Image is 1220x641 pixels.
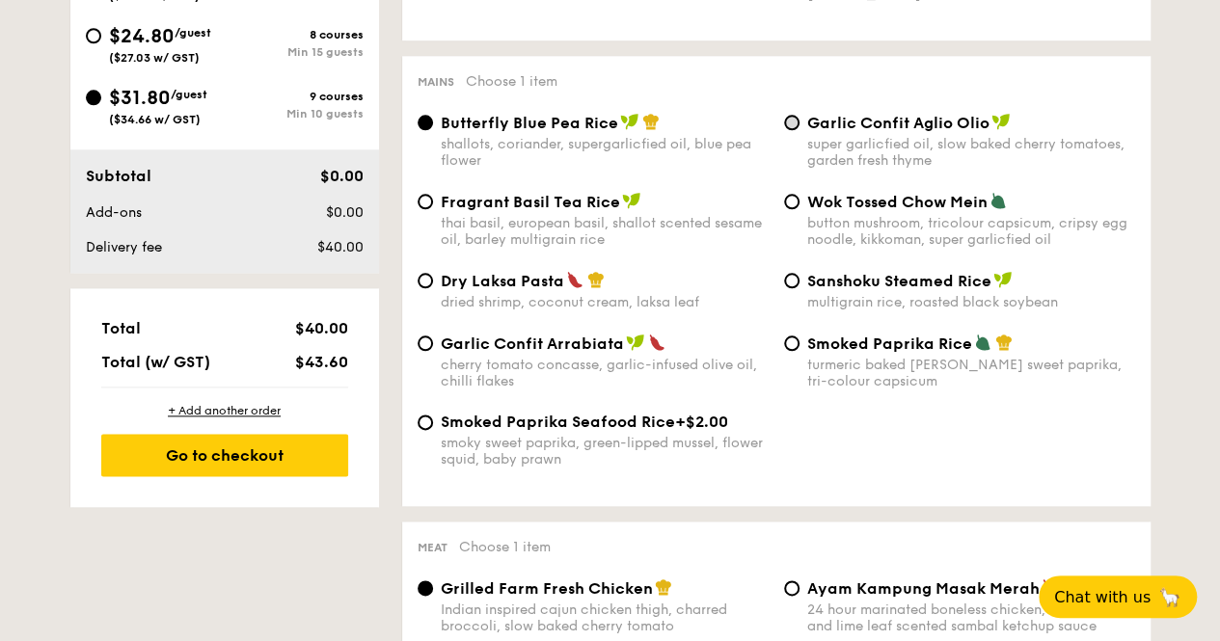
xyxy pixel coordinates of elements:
input: Fragrant Basil Tea Ricethai basil, european basil, shallot scented sesame oil, barley multigrain ... [418,194,433,209]
span: Smoked Paprika Rice [807,334,972,353]
span: Subtotal [86,167,151,185]
span: Chat with us [1054,588,1151,606]
span: Dry Laksa Pasta [441,272,564,290]
img: icon-vegan.f8ff3823.svg [991,113,1011,130]
div: button mushroom, tricolour capsicum, cripsy egg noodle, kikkoman, super garlicfied oil [807,215,1135,248]
span: /guest [171,88,207,101]
span: $0.00 [325,204,363,221]
span: $43.60 [294,353,347,371]
input: Garlic Confit Aglio Oliosuper garlicfied oil, slow baked cherry tomatoes, garden fresh thyme [784,115,800,130]
input: Grilled Farm Fresh ChickenIndian inspired cajun chicken thigh, charred broccoli, slow baked cherr... [418,580,433,596]
span: Choose 1 item [466,73,557,90]
span: $0.00 [319,167,363,185]
input: Smoked Paprika Seafood Rice+$2.00smoky sweet paprika, green-lipped mussel, flower squid, baby prawn [418,414,433,430]
span: Mains [418,75,454,89]
span: Butterfly Blue Pea Rice [441,114,618,132]
img: icon-vegan.f8ff3823.svg [626,334,645,351]
img: icon-spicy.37a8142b.svg [1042,578,1059,596]
input: Dry Laksa Pastadried shrimp, coconut cream, laksa leaf [418,273,433,288]
img: icon-chef-hat.a58ddaea.svg [655,578,672,596]
img: icon-vegan.f8ff3823.svg [620,113,639,130]
div: Min 10 guests [225,107,364,120]
div: super garlicfied oil, slow baked cherry tomatoes, garden fresh thyme [807,136,1135,169]
span: Choose 1 item [459,539,551,555]
span: Sanshoku Steamed Rice [807,272,991,290]
div: dried shrimp, coconut cream, laksa leaf [441,294,769,310]
img: icon-vegetarian.fe4039eb.svg [990,192,1007,209]
span: Ayam Kampung Masak Merah [807,579,1040,598]
div: + Add another order [101,403,348,418]
div: smoky sweet paprika, green-lipped mussel, flower squid, baby prawn [441,435,769,467]
input: Wok Tossed Chow Meinbutton mushroom, tricolour capsicum, cripsy egg noodle, kikkoman, super garli... [784,194,800,209]
input: $24.80/guest($27.03 w/ GST)8 coursesMin 15 guests [86,28,101,43]
span: Garlic Confit Arrabiata [441,334,624,353]
div: 24 hour marinated boneless chicken, lemongrass and lime leaf scented sambal ketchup sauce [807,601,1135,634]
span: Smoked Paprika Seafood Rice [441,413,675,431]
img: icon-chef-hat.a58ddaea.svg [587,271,605,288]
span: ($34.66 w/ GST) [109,113,201,126]
span: Fragrant Basil Tea Rice [441,193,620,211]
input: Garlic Confit Arrabiatacherry tomato concasse, garlic-infused olive oil, chilli flakes [418,335,433,351]
img: icon-spicy.37a8142b.svg [648,334,665,351]
span: Delivery fee [86,239,162,255]
span: $40.00 [294,319,347,337]
span: Wok Tossed Chow Mein [807,193,988,211]
span: ($27.03 w/ GST) [109,51,200,65]
span: Garlic Confit Aglio Olio [807,114,990,132]
div: thai basil, european basil, shallot scented sesame oil, barley multigrain rice [441,215,769,248]
span: Total (w/ GST) [101,353,210,371]
div: turmeric baked [PERSON_NAME] sweet paprika, tri-colour capsicum [807,357,1135,389]
div: multigrain rice, roasted black soybean [807,294,1135,310]
div: Indian inspired cajun chicken thigh, charred broccoli, slow baked cherry tomato [441,601,769,634]
img: icon-chef-hat.a58ddaea.svg [642,113,660,130]
img: icon-chef-hat.a58ddaea.svg [995,334,1013,351]
button: Chat with us🦙 [1039,575,1197,618]
img: icon-vegan.f8ff3823.svg [622,192,641,209]
input: Ayam Kampung Masak Merah24 hour marinated boneless chicken, lemongrass and lime leaf scented samb... [784,580,800,596]
span: $40.00 [316,239,363,255]
img: icon-spicy.37a8142b.svg [566,271,583,288]
span: Total [101,319,141,337]
div: cherry tomato concasse, garlic-infused olive oil, chilli flakes [441,357,769,389]
img: icon-vegan.f8ff3823.svg [993,271,1013,288]
div: Go to checkout [101,434,348,476]
span: Meat [418,541,447,554]
input: $31.80/guest($34.66 w/ GST)9 coursesMin 10 guests [86,90,101,105]
span: $31.80 [109,87,171,110]
span: Add-ons [86,204,142,221]
div: 9 courses [225,90,364,103]
span: /guest [175,26,211,40]
span: +$2.00 [675,413,728,431]
input: Smoked Paprika Riceturmeric baked [PERSON_NAME] sweet paprika, tri-colour capsicum [784,335,800,351]
span: $24.80 [109,25,175,48]
div: 8 courses [225,28,364,41]
div: Min 15 guests [225,45,364,59]
span: 🦙 [1158,586,1181,608]
input: Sanshoku Steamed Ricemultigrain rice, roasted black soybean [784,273,800,288]
input: Butterfly Blue Pea Riceshallots, coriander, supergarlicfied oil, blue pea flower [418,115,433,130]
div: shallots, coriander, supergarlicfied oil, blue pea flower [441,136,769,169]
img: icon-vegetarian.fe4039eb.svg [974,334,991,351]
span: Grilled Farm Fresh Chicken [441,579,653,598]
